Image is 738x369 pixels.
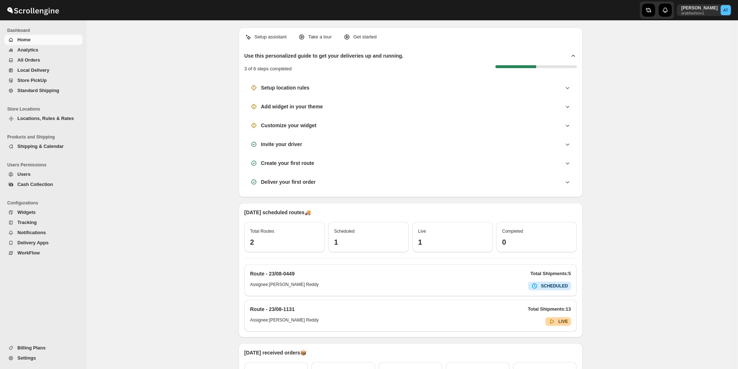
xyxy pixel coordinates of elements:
[4,45,83,55] button: Analytics
[17,67,49,73] span: Local Delivery
[6,1,60,19] img: ScrollEngine
[261,159,314,167] h3: Create your first route
[334,229,355,234] span: Scheduled
[721,5,731,15] span: Aziz Taher
[17,210,35,215] span: Widgets
[255,33,287,41] p: Setup assistant
[4,248,83,258] button: WorkFlow
[17,88,59,93] span: Standard Shipping
[244,209,577,216] p: [DATE] scheduled routes 🚚
[250,282,319,290] h6: Assignee: [PERSON_NAME] Reddy
[681,11,718,15] p: arabfashion1
[17,78,47,83] span: Store PickUp
[4,141,83,152] button: Shipping & Calendar
[250,238,319,246] h3: 2
[7,162,83,168] span: Users Permissions
[4,55,83,65] button: All Orders
[681,5,718,11] p: [PERSON_NAME]
[541,283,568,289] b: SCHEDULED
[261,178,316,186] h3: Deliver your first order
[502,229,523,234] span: Completed
[244,349,577,356] p: [DATE] received orders 📦
[250,229,274,234] span: Total Routes
[17,171,30,177] span: Users
[17,230,46,235] span: Notifications
[4,169,83,179] button: Users
[4,228,83,238] button: Notifications
[7,200,83,206] span: Configurations
[528,306,571,313] p: Total Shipments: 13
[250,306,295,313] h2: Route - 23/08-1131
[244,52,404,59] h2: Use this personalized guide to get your deliveries up and running.
[17,240,49,245] span: Delivery Apps
[7,28,83,33] span: Dashboard
[250,317,319,326] h6: Assignee: [PERSON_NAME] Reddy
[723,8,728,12] text: AT
[502,238,571,246] h3: 0
[353,33,377,41] p: Get started
[17,37,30,42] span: Home
[261,84,310,91] h3: Setup location rules
[4,35,83,45] button: Home
[17,355,36,361] span: Settings
[261,141,302,148] h3: Invite your driver
[4,343,83,353] button: Billing Plans
[677,4,731,16] button: User menu
[17,57,40,63] span: All Orders
[4,353,83,363] button: Settings
[418,238,487,246] h3: 1
[4,217,83,228] button: Tracking
[17,182,53,187] span: Cash Collection
[17,250,40,256] span: WorkFlow
[244,65,292,72] p: 3 of 6 steps completed
[4,113,83,124] button: Locations, Rules & Rates
[558,319,568,324] b: LIVE
[261,122,316,129] h3: Customize your widget
[531,270,571,277] p: Total Shipments: 5
[4,238,83,248] button: Delivery Apps
[261,103,323,110] h3: Add widget in your theme
[4,179,83,190] button: Cash Collection
[418,229,426,234] span: Live
[17,345,46,351] span: Billing Plans
[4,207,83,217] button: Widgets
[7,106,83,112] span: Store Locations
[17,47,38,53] span: Analytics
[17,144,64,149] span: Shipping & Calendar
[7,134,83,140] span: Products and Shipping
[334,238,403,246] h3: 1
[17,116,74,121] span: Locations, Rules & Rates
[17,220,37,225] span: Tracking
[308,33,331,41] p: Take a tour
[250,270,295,277] h2: Route - 23/08-0449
